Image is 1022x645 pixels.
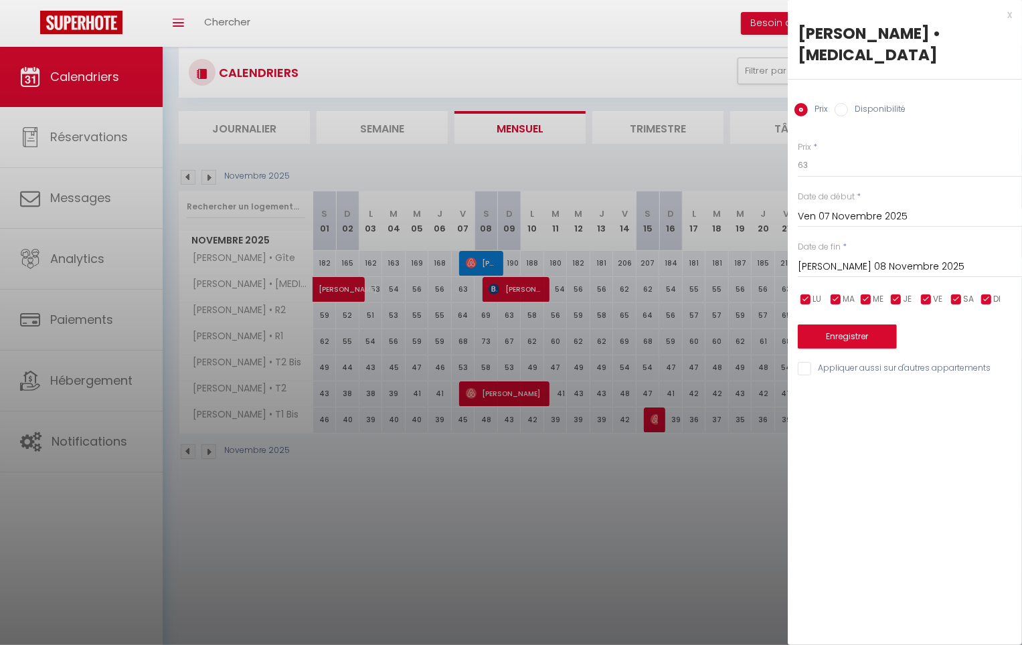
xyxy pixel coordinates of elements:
span: MA [843,293,855,306]
span: SA [963,293,974,306]
label: Prix [798,141,811,154]
button: Enregistrer [798,325,897,349]
span: LU [813,293,821,306]
label: Disponibilité [848,103,906,118]
span: JE [903,293,912,306]
div: x [788,7,1012,23]
span: DI [993,293,1001,306]
label: Date de début [798,191,855,203]
span: ME [873,293,883,306]
div: [PERSON_NAME] • [MEDICAL_DATA] [798,23,1012,66]
label: Prix [808,103,828,118]
span: VE [933,293,942,306]
label: Date de fin [798,241,841,254]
